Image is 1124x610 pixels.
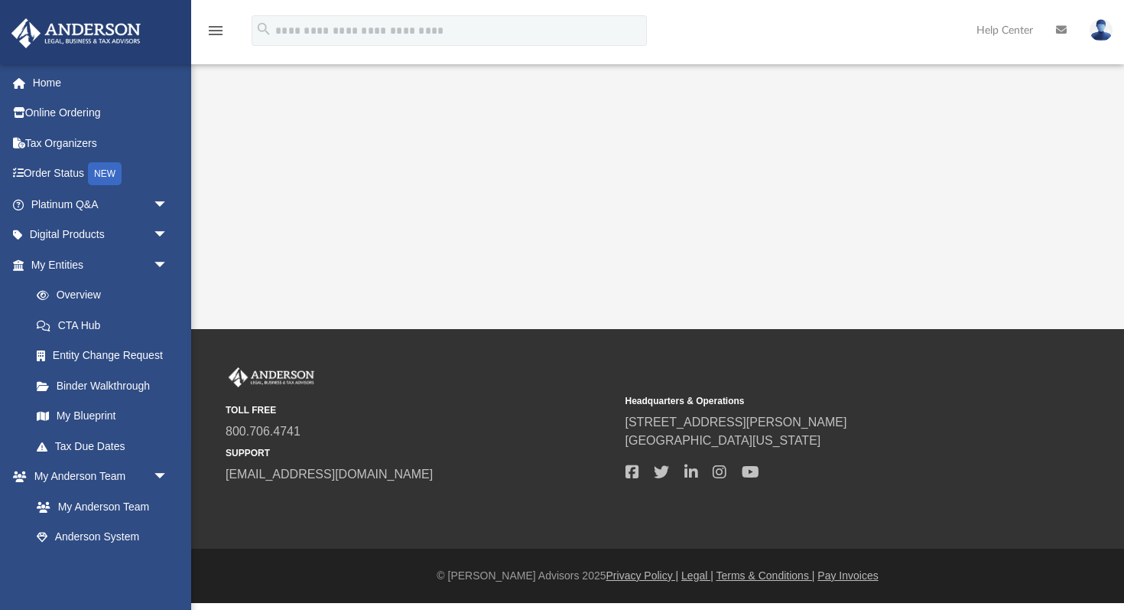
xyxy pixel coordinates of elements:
[11,158,191,190] a: Order StatusNEW
[21,522,184,553] a: Anderson System
[625,434,821,447] a: [GEOGRAPHIC_DATA][US_STATE]
[7,18,145,48] img: Anderson Advisors Platinum Portal
[226,367,317,387] img: Anderson Advisors Platinum Portal
[153,220,184,251] span: arrow_drop_down
[11,67,191,98] a: Home
[11,98,191,129] a: Online Ordering
[21,401,184,432] a: My Blueprint
[21,491,176,522] a: My Anderson Team
[21,370,191,401] a: Binder Walkthrough
[206,21,225,40] i: menu
[21,280,191,311] a: Overview
[11,462,184,492] a: My Anderson Teamarrow_drop_down
[226,446,615,460] small: SUPPORT
[681,569,713,582] a: Legal |
[21,431,191,462] a: Tax Due Dates
[226,468,433,481] a: [EMAIL_ADDRESS][DOMAIN_NAME]
[226,403,615,417] small: TOLL FREE
[153,189,184,220] span: arrow_drop_down
[11,250,191,280] a: My Entitiesarrow_drop_down
[11,128,191,158] a: Tax Organizers
[606,569,679,582] a: Privacy Policy |
[716,569,815,582] a: Terms & Conditions |
[153,250,184,281] span: arrow_drop_down
[11,220,191,250] a: Digital Productsarrow_drop_down
[11,189,191,220] a: Platinum Q&Aarrow_drop_down
[206,29,225,40] a: menu
[153,462,184,493] span: arrow_drop_down
[226,425,300,438] a: 800.706.4741
[191,568,1124,584] div: © [PERSON_NAME] Advisors 2025
[88,162,122,185] div: NEW
[817,569,878,582] a: Pay Invoices
[21,310,191,341] a: CTA Hub
[21,341,191,371] a: Entity Change Request
[625,394,1015,408] small: Headquarters & Operations
[1090,19,1113,41] img: User Pic
[21,552,184,582] a: Client Referrals
[255,21,272,38] i: search
[625,416,847,429] a: [STREET_ADDRESS][PERSON_NAME]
